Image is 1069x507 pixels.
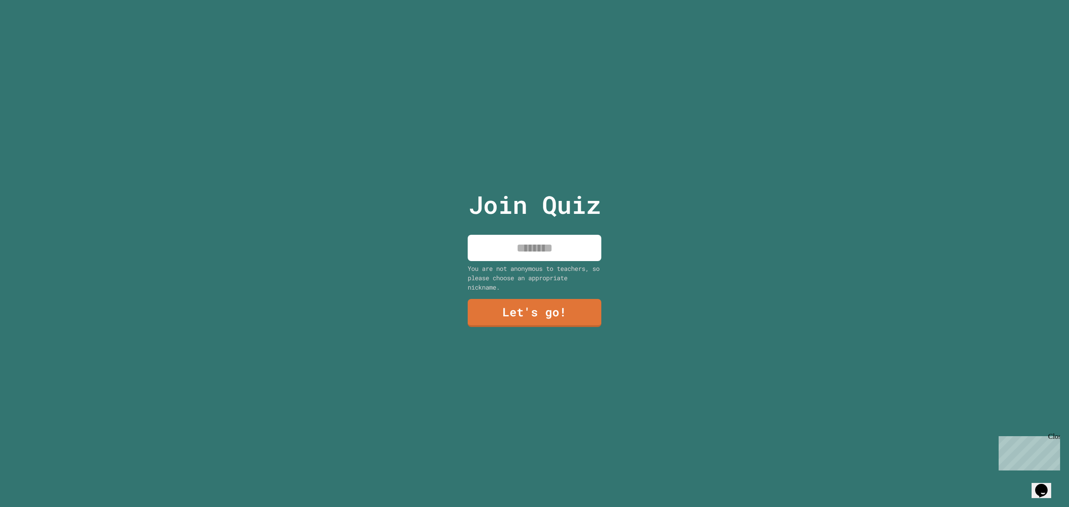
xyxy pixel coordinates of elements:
iframe: chat widget [1032,471,1060,498]
p: Join Quiz [469,186,601,223]
iframe: chat widget [995,433,1060,470]
div: Chat with us now!Close [4,4,61,57]
div: You are not anonymous to teachers, so please choose an appropriate nickname. [468,264,601,292]
a: Let's go! [468,299,601,327]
